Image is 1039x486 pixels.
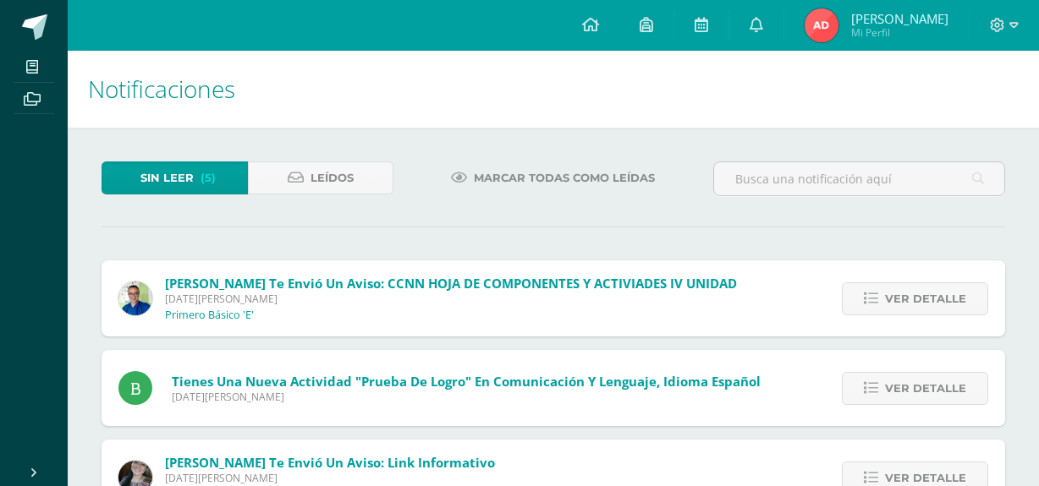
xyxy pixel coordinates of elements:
[172,373,761,390] span: Tienes una nueva actividad "Prueba de logro" En Comunicación y Lenguaje, Idioma Español
[172,390,761,404] span: [DATE][PERSON_NAME]
[430,161,676,194] a: Marcar todas como leídas
[885,373,966,404] span: Ver detalle
[714,162,1004,195] input: Busca una notificación aquí
[140,162,194,194] span: Sin leer
[102,161,248,194] a: Sin leer(5)
[165,471,495,485] span: [DATE][PERSON_NAME]
[165,309,254,322] p: Primero Básico 'E'
[851,10,948,27] span: [PERSON_NAME]
[885,283,966,314] span: Ver detalle
[165,275,737,292] span: [PERSON_NAME] te envió un aviso: CCNN HOJA DE COMPONENTES Y ACTIVIADES IV UNIDAD
[311,162,354,194] span: Leídos
[851,25,948,40] span: Mi Perfil
[165,454,495,471] span: [PERSON_NAME] te envió un aviso: Link Informativo
[474,162,655,194] span: Marcar todas como leídas
[118,281,152,315] img: 692ded2a22070436d299c26f70cfa591.png
[805,8,838,42] img: 2b36d78c5330a76a8219e346466025d2.png
[165,292,737,306] span: [DATE][PERSON_NAME]
[248,161,394,194] a: Leídos
[201,162,216,194] span: (5)
[88,73,235,105] span: Notificaciones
